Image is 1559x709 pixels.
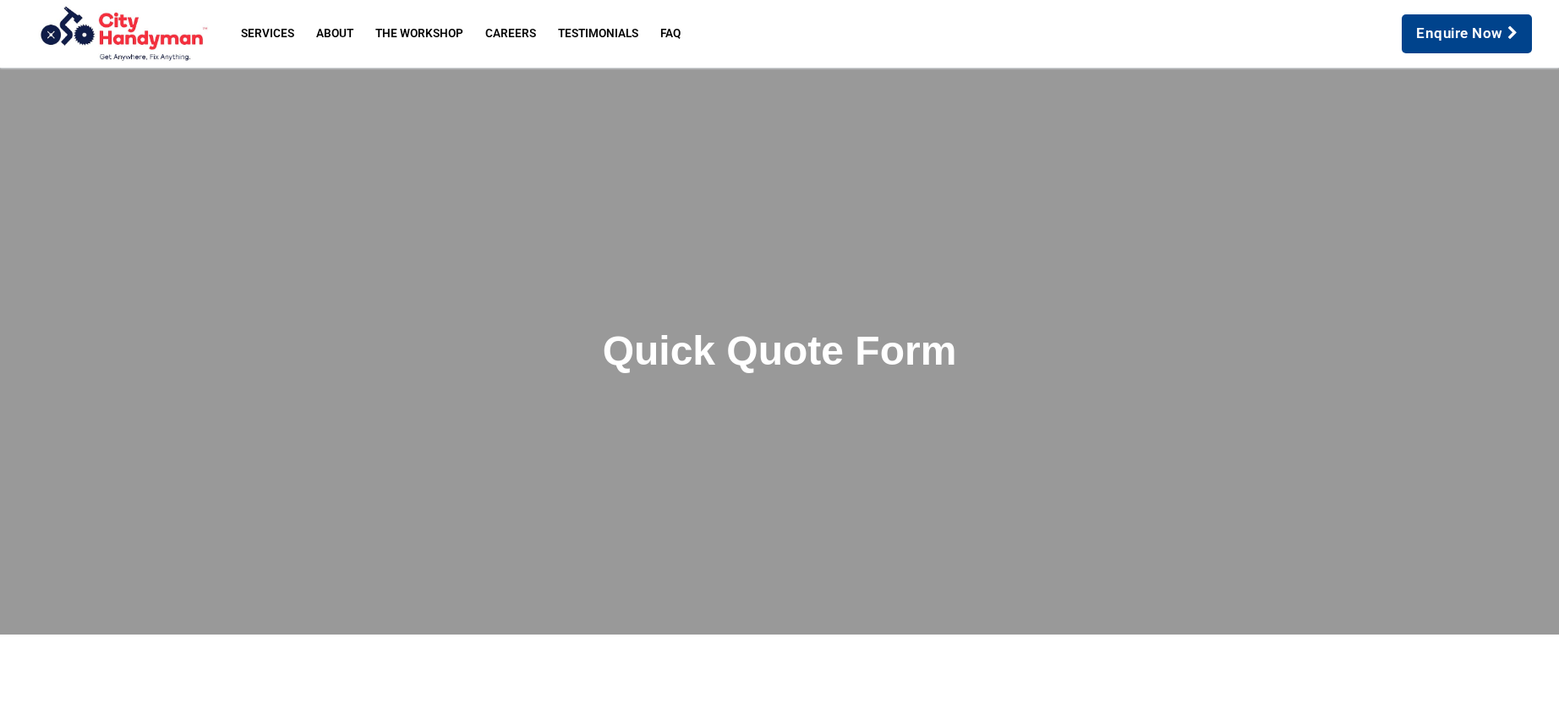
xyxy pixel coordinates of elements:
[1402,14,1532,53] a: Enquire Now
[364,18,474,50] a: The Workshop
[241,28,294,40] span: Services
[649,18,692,50] a: FAQ
[316,28,353,40] span: About
[230,18,305,50] a: Services
[20,5,223,63] img: City Handyman | Melbourne
[558,28,638,40] span: Testimonials
[474,18,547,50] a: Careers
[298,327,1261,376] h2: Quick Quote Form
[547,18,649,50] a: Testimonials
[375,28,463,40] span: The Workshop
[305,18,364,50] a: About
[485,28,536,40] span: Careers
[660,28,681,40] span: FAQ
